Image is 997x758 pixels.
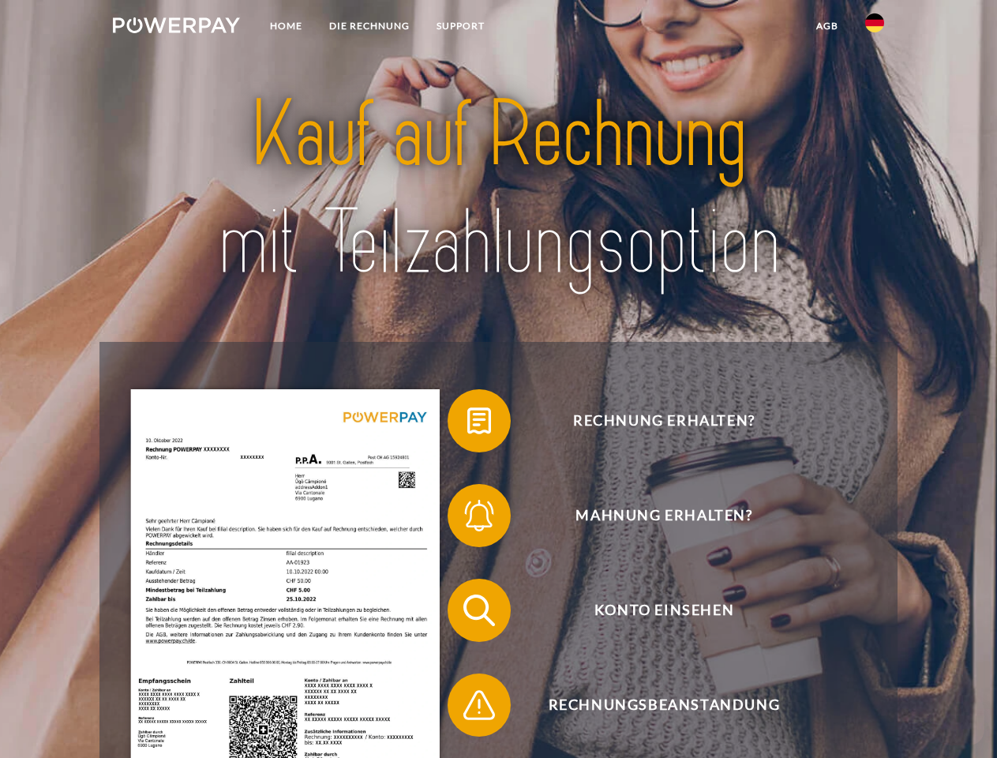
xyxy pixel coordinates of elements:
img: qb_bell.svg [459,496,499,535]
span: Konto einsehen [470,579,857,642]
iframe: Button to launch messaging window [934,695,984,745]
img: logo-powerpay-white.svg [113,17,240,33]
img: qb_warning.svg [459,685,499,725]
span: Mahnung erhalten? [470,484,857,547]
button: Rechnung erhalten? [448,389,858,452]
img: de [865,13,884,32]
button: Rechnungsbeanstandung [448,674,858,737]
a: Home [257,12,316,40]
img: qb_search.svg [459,591,499,630]
span: Rechnungsbeanstandung [470,674,857,737]
button: Konto einsehen [448,579,858,642]
a: agb [803,12,852,40]
a: DIE RECHNUNG [316,12,423,40]
button: Mahnung erhalten? [448,484,858,547]
a: SUPPORT [423,12,498,40]
img: title-powerpay_de.svg [151,76,846,302]
img: qb_bill.svg [459,401,499,441]
span: Rechnung erhalten? [470,389,857,452]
